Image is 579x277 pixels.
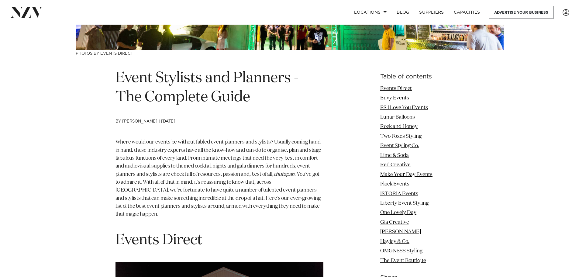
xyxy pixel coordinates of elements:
h1: Event Stylists and Planners - The Complete Guide [115,69,323,107]
a: Events Direct [380,86,412,91]
a: Rock and Honey [380,124,418,129]
img: nzv-logo.png [10,7,43,18]
a: Locations [349,6,392,19]
a: Liberty Event Styling [380,201,429,206]
a: PS I Love You Events [380,105,428,110]
a: OMGNESS Styling [380,248,422,254]
span: Where would our events be without fabled event planners and stylists? Usually coming hand in hand... [115,140,321,177]
a: Red Creative [380,162,411,168]
a: Event Styling Co. [380,143,419,148]
a: Flock Events [380,182,409,187]
a: The Event Boutique [380,258,426,263]
h6: Table of contents [380,74,464,80]
a: Gia Creative [380,220,409,225]
h3: Photos by Events Direct [76,50,504,56]
span: chutzpah [274,172,295,177]
a: Make Your Day Events [380,172,433,177]
a: Lunar Balloons [380,115,415,120]
a: One Lovely Day [380,210,416,215]
span: Events Direct [115,233,202,248]
a: Hayley & Co. [380,239,409,244]
a: Envy Events [380,95,409,101]
a: SUPPLIERS [414,6,449,19]
a: Lime & Soda [380,153,409,158]
a: BLOG [392,6,414,19]
a: Two Foxes Styling [380,134,422,139]
h4: by [PERSON_NAME] | [DATE] [115,119,323,139]
a: ISTORIA Events [380,191,418,196]
a: Capacities [449,6,485,19]
a: Advertise your business [489,6,553,19]
a: [PERSON_NAME] [380,229,421,234]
